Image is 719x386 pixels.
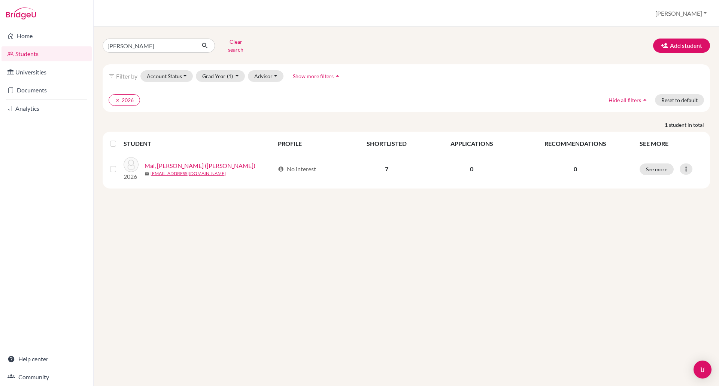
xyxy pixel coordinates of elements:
button: clear2026 [109,94,140,106]
th: PROFILE [273,135,345,153]
button: See more [640,163,674,175]
span: account_circle [278,166,284,172]
button: Account Status [140,70,193,82]
button: Grad Year(1) [196,70,245,82]
p: 2026 [124,172,139,181]
a: Analytics [1,101,92,116]
a: Mai, [PERSON_NAME] ([PERSON_NAME]) [145,161,255,170]
button: Reset to default [655,94,704,106]
button: Hide all filtersarrow_drop_up [602,94,655,106]
strong: 1 [665,121,669,129]
img: Mai, Dang Huy (Tom) [124,157,139,172]
i: clear [115,98,120,103]
span: student in total [669,121,710,129]
a: [EMAIL_ADDRESS][DOMAIN_NAME] [151,170,226,177]
th: APPLICATIONS [428,135,515,153]
i: arrow_drop_up [334,72,341,80]
i: filter_list [109,73,115,79]
span: Hide all filters [609,97,641,103]
td: 0 [428,153,515,186]
button: [PERSON_NAME] [652,6,710,21]
button: Add student [653,39,710,53]
div: Open Intercom Messenger [694,361,712,379]
span: (1) [227,73,233,79]
td: 7 [345,153,428,186]
span: mail [145,172,149,176]
i: arrow_drop_up [641,96,649,104]
p: 0 [520,165,631,174]
th: STUDENT [124,135,273,153]
a: Home [1,28,92,43]
button: Clear search [215,36,257,55]
a: Universities [1,65,92,80]
span: Show more filters [293,73,334,79]
a: Help center [1,352,92,367]
a: Community [1,370,92,385]
a: Students [1,46,92,61]
th: SHORTLISTED [345,135,428,153]
img: Bridge-U [6,7,36,19]
th: RECOMMENDATIONS [516,135,635,153]
a: Documents [1,83,92,98]
button: Advisor [248,70,283,82]
input: Find student by name... [103,39,195,53]
span: Filter by [116,73,137,80]
button: Show more filtersarrow_drop_up [286,70,348,82]
th: SEE MORE [635,135,707,153]
div: No interest [278,165,316,174]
